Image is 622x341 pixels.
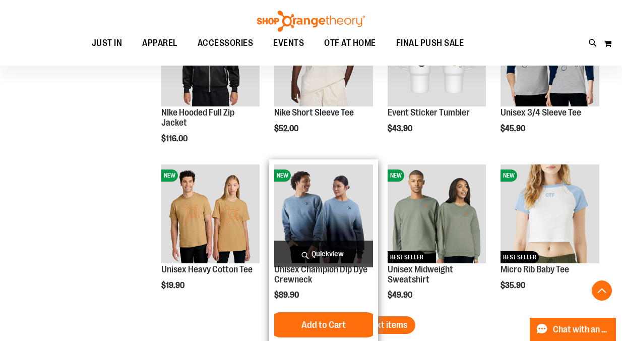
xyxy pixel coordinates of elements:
div: product [495,3,604,159]
a: Unisex 3/4 Sleeve Tee [501,107,581,118]
button: Load next items [340,316,415,334]
span: $35.90 [501,281,527,290]
span: OTF AT HOME [324,32,376,54]
span: $89.90 [274,291,300,300]
span: NEW [274,169,291,182]
a: Micro Rib Baby Tee [501,264,569,274]
span: $45.90 [501,124,527,133]
span: APPAREL [142,32,177,54]
span: NEW [501,169,517,182]
div: product [495,159,604,315]
a: Nike Short Sleeve Tee [274,107,354,118]
a: Unisex Heavy Cotton TeeNEW [161,164,260,265]
a: Unisex Champion Dip Dye CrewneckNEW [274,164,373,265]
a: Event Sticker Tumbler [388,107,470,118]
a: NIke Hooded Full Zip Jacket [161,107,234,128]
img: Unisex Midweight Sweatshirt [388,164,486,263]
a: Unisex Heavy Cotton Tee [161,264,253,274]
span: NEW [388,169,404,182]
a: Quickview [274,241,373,267]
a: Unisex Champion Dip Dye Crewneck [274,264,367,285]
span: ACCESSORIES [198,32,254,54]
span: $49.90 [388,291,414,300]
span: BEST SELLER [388,251,426,263]
span: $19.90 [161,281,186,290]
span: $52.00 [274,124,300,133]
a: Micro Rib Baby TeeNEWBEST SELLER [501,164,599,265]
a: Unisex Midweight SweatshirtNEWBEST SELLER [388,164,486,265]
span: $43.90 [388,124,414,133]
div: product [156,3,265,169]
div: product [269,3,378,159]
span: $116.00 [161,134,189,143]
span: Add to Cart [301,319,346,330]
span: Chat with an Expert [553,325,610,334]
img: Shop Orangetheory [256,11,366,32]
div: product [156,159,265,315]
button: Chat with an Expert [530,318,616,341]
img: Unisex Heavy Cotton Tee [161,164,260,263]
a: Unisex Midweight Sweatshirt [388,264,453,285]
button: Back To Top [592,280,612,301]
img: Unisex Champion Dip Dye Crewneck [274,164,373,263]
button: Add to Cart [268,312,379,337]
span: Load next items [348,320,407,330]
span: EVENTS [273,32,304,54]
span: BEST SELLER [501,251,539,263]
img: Micro Rib Baby Tee [501,164,599,263]
span: FINAL PUSH SALE [396,32,464,54]
div: product [383,3,491,159]
div: product [383,159,491,325]
span: NEW [161,169,178,182]
span: JUST IN [92,32,122,54]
